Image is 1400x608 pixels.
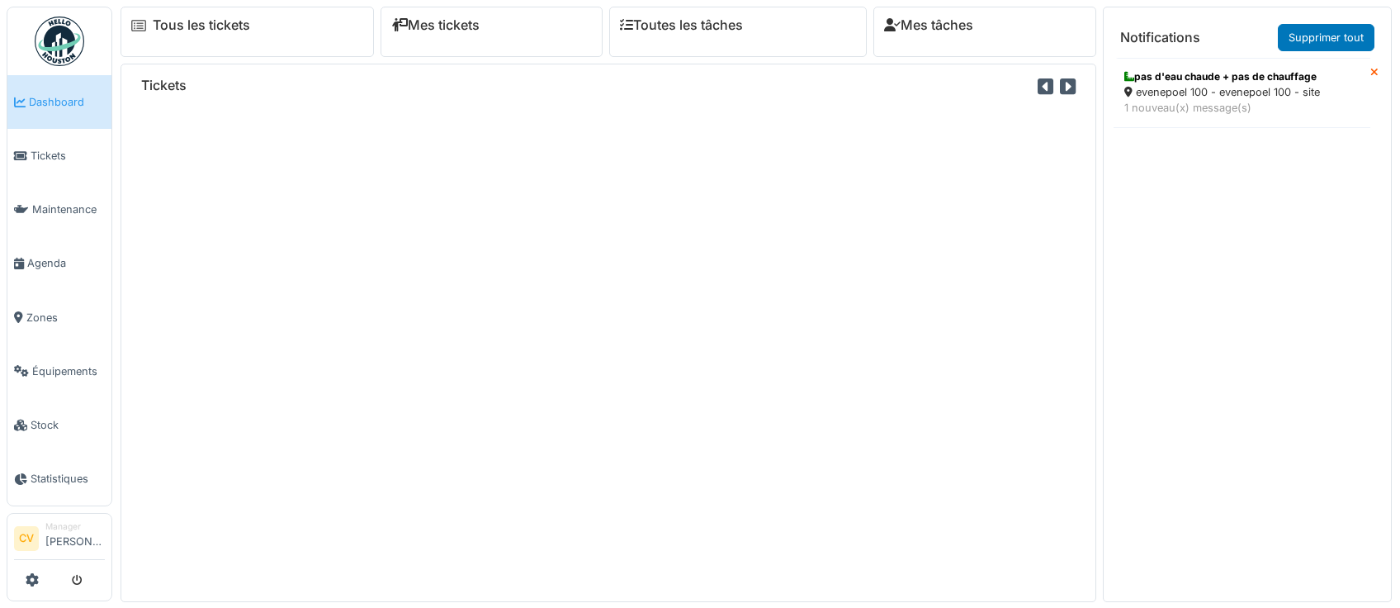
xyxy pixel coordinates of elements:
a: Agenda [7,236,111,290]
a: Dashboard [7,75,111,129]
span: Stock [31,417,105,433]
a: Mes tickets [391,17,480,33]
h6: Notifications [1120,30,1200,45]
span: Zones [26,310,105,325]
a: Équipements [7,344,111,398]
div: evenepoel 100 - evenepoel 100 - site [1124,84,1360,100]
span: Maintenance [32,202,105,217]
a: pas d'eau chaude + pas de chauffage evenepoel 100 - evenepoel 100 - site 1 nouveau(x) message(s) [1114,58,1370,127]
a: Maintenance [7,183,111,236]
div: 1 nouveau(x) message(s) [1124,100,1360,116]
div: Manager [45,520,105,533]
span: Statistiques [31,471,105,487]
img: Badge_color-CXgf-gQk.svg [35,17,84,66]
h6: Tickets [141,78,187,93]
li: [PERSON_NAME] [45,520,105,556]
a: Zones [7,291,111,344]
span: Équipements [32,363,105,379]
li: CV [14,526,39,551]
a: Stock [7,398,111,452]
a: Statistiques [7,452,111,506]
span: Tickets [31,148,105,164]
a: Toutes les tâches [620,17,743,33]
a: Supprimer tout [1278,24,1374,51]
a: CV Manager[PERSON_NAME] [14,520,105,560]
div: pas d'eau chaude + pas de chauffage [1124,69,1360,84]
a: Tous les tickets [153,17,250,33]
span: Agenda [27,255,105,271]
span: Dashboard [29,94,105,110]
a: Mes tâches [884,17,973,33]
a: Tickets [7,129,111,183]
